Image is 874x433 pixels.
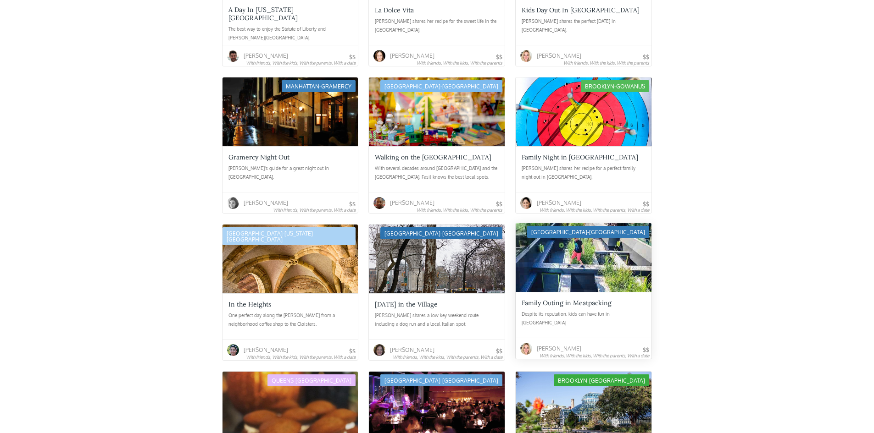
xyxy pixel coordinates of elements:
[228,5,352,22] div: A Day In [US_STATE][GEOGRAPHIC_DATA]
[380,80,502,92] div: [GEOGRAPHIC_DATA]-[GEOGRAPHIC_DATA]
[223,227,356,245] div: [GEOGRAPHIC_DATA]-[US_STATE][GEOGRAPHIC_DATA]
[537,340,581,356] div: [PERSON_NAME]
[380,374,502,386] div: [GEOGRAPHIC_DATA]-[GEOGRAPHIC_DATA]
[375,153,491,161] div: Walking on the [GEOGRAPHIC_DATA]
[643,202,649,207] div: $$
[516,77,651,213] a: Brooklyn-GowanusFamily Night in [GEOGRAPHIC_DATA][PERSON_NAME] shares her recipe for a perfect fa...
[267,374,356,386] div: Queens-[GEOGRAPHIC_DATA]
[516,223,651,359] a: [GEOGRAPHIC_DATA]-[GEOGRAPHIC_DATA]Family Outing in MeatpackingDespite its reputation, kids can h...
[390,342,434,358] div: [PERSON_NAME]
[375,164,499,182] div: With several decades around [GEOGRAPHIC_DATA] and the [GEOGRAPHIC_DATA], Fasil knows the best loc...
[375,6,414,14] div: La Dolce Vita
[417,207,502,213] div: With friends, With the kids, With the parents
[228,153,289,161] div: Gramercy Night Out
[246,354,356,360] div: With friends, With the kids, With the parents, With a date
[228,311,352,329] div: One perfect day along the [PERSON_NAME] from a neighborhood coffee shop to the Cloisters.
[223,225,358,360] a: [GEOGRAPHIC_DATA]-[US_STATE][GEOGRAPHIC_DATA]In the HeightsOne perfect day along the [PERSON_NAME...
[522,17,646,35] div: [PERSON_NAME] shares the perfect [DATE] in [GEOGRAPHIC_DATA].
[527,226,649,238] div: [GEOGRAPHIC_DATA]-[GEOGRAPHIC_DATA]
[244,342,288,358] div: [PERSON_NAME]
[643,347,649,353] div: $$
[522,153,638,161] div: Family Night in [GEOGRAPHIC_DATA]
[537,48,581,64] div: [PERSON_NAME]
[375,300,438,308] div: [DATE] in the Village
[273,207,356,213] div: With friends, With the parents, With a date
[228,300,271,308] div: In the Heights
[244,195,288,211] div: [PERSON_NAME]
[369,77,505,213] a: [GEOGRAPHIC_DATA]-[GEOGRAPHIC_DATA]Walking on the [GEOGRAPHIC_DATA]With several decades around [G...
[228,25,352,43] div: The best way to enjoy the Statute of Liberty and [PERSON_NAME][GEOGRAPHIC_DATA].
[349,349,356,354] div: $$
[496,55,502,60] div: $$
[537,195,581,211] div: [PERSON_NAME]
[228,164,352,182] div: [PERSON_NAME]'s guide for a great night out in [GEOGRAPHIC_DATA].
[522,6,640,14] div: Kids Day Out In [GEOGRAPHIC_DATA]
[223,77,358,213] a: Manhattan-GramercyGramercy Night Out[PERSON_NAME]'s guide for a great night out in [GEOGRAPHIC_DA...
[554,374,649,386] div: Brooklyn-[GEOGRAPHIC_DATA]
[643,55,649,60] div: $$
[496,202,502,207] div: $$
[380,227,502,239] div: [GEOGRAPHIC_DATA]-[GEOGRAPHIC_DATA]
[349,202,356,207] div: $$
[522,299,612,307] div: Family Outing in Meatpacking
[349,55,356,60] div: $$
[540,207,649,213] div: With friends, With the kids, With the parents, With a date
[244,48,288,64] div: [PERSON_NAME]
[540,353,649,358] div: With friends, With the kids, With the parents, With a date
[522,310,646,328] div: Despite its reputation, kids can have fun in [GEOGRAPHIC_DATA]
[390,48,434,64] div: [PERSON_NAME]
[390,195,434,211] div: [PERSON_NAME]
[563,60,649,66] div: With friends, With the kids, With the parents
[369,225,505,360] a: [GEOGRAPHIC_DATA]-[GEOGRAPHIC_DATA][DATE] in the Village[PERSON_NAME] shares a low key weekend ro...
[522,164,646,182] div: [PERSON_NAME] shares her recipe for a perfect family night out in [GEOGRAPHIC_DATA].
[496,349,502,354] div: $$
[282,80,356,92] div: Manhattan-Gramercy
[393,354,502,360] div: With friends, With the kids, With the parents, With a date
[417,60,502,66] div: With friends, With the kids, With the parents
[375,311,499,329] div: [PERSON_NAME] shares a low key weekend route including a dog run and a local Italian spot.
[246,60,356,66] div: With friends, With the kids, With the parents, With a date
[581,80,649,92] div: Brooklyn-Gowanus
[375,17,499,35] div: [PERSON_NAME] shares her recipe for the sweet life in the [GEOGRAPHIC_DATA].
